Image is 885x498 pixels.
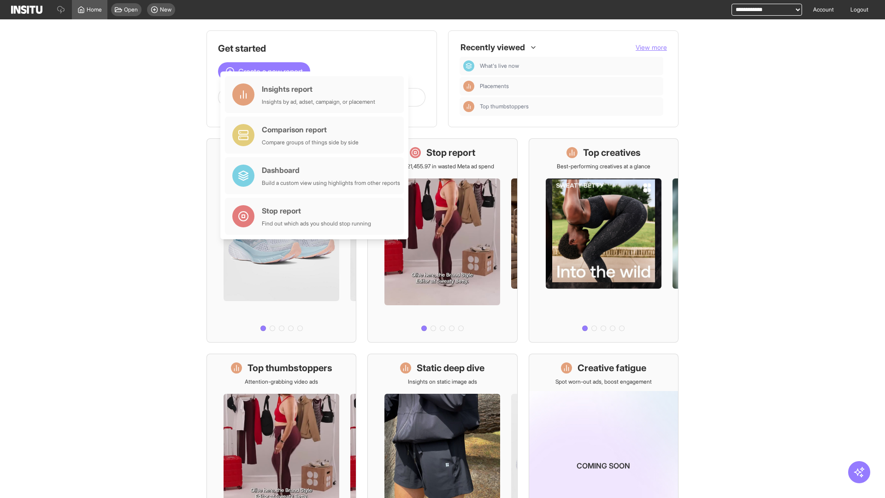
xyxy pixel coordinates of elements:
span: Placements [480,83,660,90]
div: Stop report [262,205,371,216]
div: Find out which ads you should stop running [262,220,371,227]
span: View more [636,43,667,51]
h1: Top creatives [583,146,641,159]
p: Insights on static image ads [408,378,477,385]
div: Build a custom view using highlights from other reports [262,179,400,187]
button: Create a new report [218,62,310,81]
span: What's live now [480,62,660,70]
button: View more [636,43,667,52]
span: Create a new report [238,66,303,77]
h1: Stop report [426,146,475,159]
div: Dashboard [262,165,400,176]
span: New [160,6,171,13]
p: Attention-grabbing video ads [245,378,318,385]
img: Logo [11,6,42,14]
p: Save £21,455.97 in wasted Meta ad spend [390,163,494,170]
span: What's live now [480,62,519,70]
h1: Static deep dive [417,362,484,374]
span: Open [124,6,138,13]
a: What's live nowSee all active ads instantly [206,138,356,343]
a: Top creativesBest-performing creatives at a glance [529,138,678,343]
div: Comparison report [262,124,359,135]
div: Insights by ad, adset, campaign, or placement [262,98,375,106]
div: Insights report [262,83,375,95]
div: Dashboard [463,60,474,71]
span: Top thumbstoppers [480,103,529,110]
p: Best-performing creatives at a glance [557,163,650,170]
div: Compare groups of things side by side [262,139,359,146]
div: Insights [463,101,474,112]
span: Top thumbstoppers [480,103,660,110]
h1: Get started [218,42,425,55]
h1: Top thumbstoppers [248,362,332,374]
span: Placements [480,83,509,90]
span: Home [87,6,102,13]
div: Insights [463,81,474,92]
a: Stop reportSave £21,455.97 in wasted Meta ad spend [367,138,517,343]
